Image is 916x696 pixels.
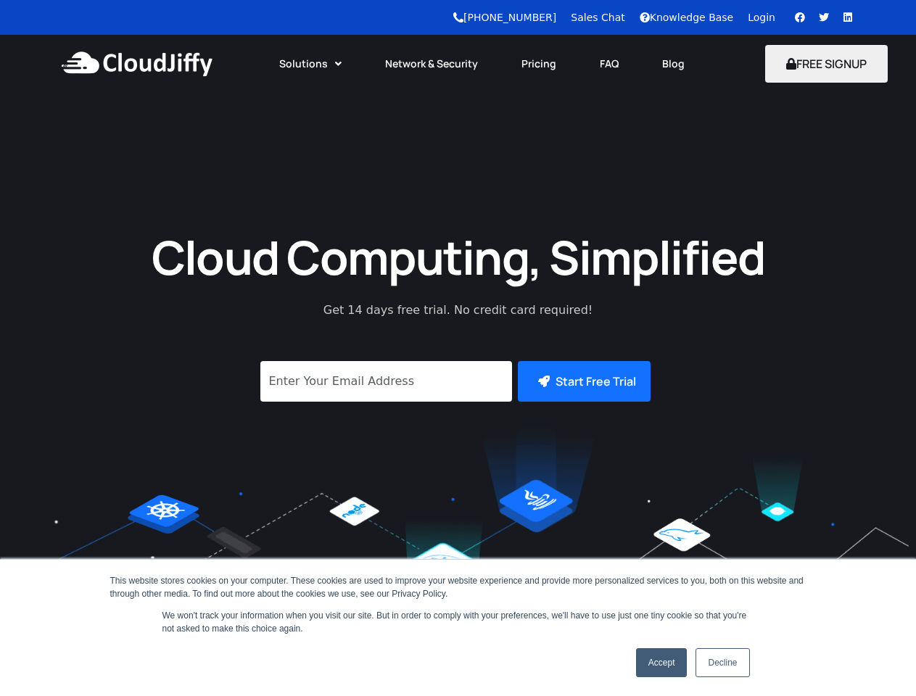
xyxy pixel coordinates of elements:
[640,12,734,23] a: Knowledge Base
[260,361,512,402] input: Enter Your Email Address
[748,12,775,23] a: Login
[162,609,754,635] p: We won't track your information when you visit our site. But in order to comply with your prefere...
[363,48,500,80] a: Network & Security
[500,48,578,80] a: Pricing
[765,45,888,83] button: FREE SIGNUP
[640,48,706,80] a: Blog
[855,638,901,681] iframe: chat widget
[453,12,556,23] a: [PHONE_NUMBER]
[765,56,888,72] a: FREE SIGNUP
[110,574,806,600] div: This website stores cookies on your computer. These cookies are used to improve your website expe...
[636,648,688,677] a: Accept
[696,648,749,677] a: Decline
[132,227,785,287] h1: Cloud Computing, Simplified
[518,361,651,402] button: Start Free Trial
[259,302,658,319] p: Get 14 days free trial. No credit card required!
[578,48,640,80] a: FAQ
[571,12,624,23] a: Sales Chat
[257,48,363,80] a: Solutions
